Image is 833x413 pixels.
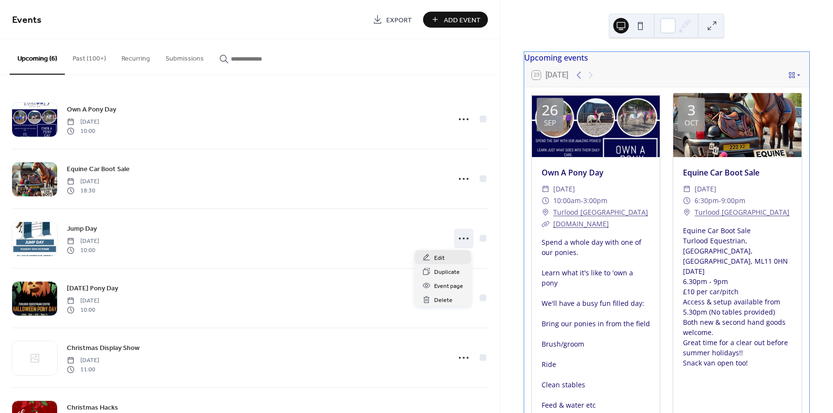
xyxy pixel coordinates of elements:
span: 9:00pm [721,195,745,206]
span: - [581,195,583,206]
div: ​ [542,206,549,218]
div: Equine Car Boot Sale Turlood Equestrian, [GEOGRAPHIC_DATA], [GEOGRAPHIC_DATA], ML11 0HN [DATE] 6.... [673,225,802,368]
span: 3:00pm [583,195,607,206]
a: Own A Pony Day [542,167,604,178]
span: Own A Pony Day [67,105,116,115]
div: ​ [683,206,691,218]
button: Past (100+) [65,39,114,74]
div: Oct [684,119,698,127]
span: Export [386,15,412,25]
span: - [719,195,721,206]
span: [DATE] [553,183,575,195]
div: ​ [683,195,691,206]
span: 6:30pm [695,195,719,206]
a: Christmas Display Show [67,342,139,353]
span: 10:00 [67,127,99,135]
span: [DATE] [695,183,716,195]
span: [DATE] Pony Day [67,284,118,294]
span: [DATE] [67,118,99,127]
a: Turlood [GEOGRAPHIC_DATA] [695,206,789,218]
a: [DATE] Pony Day [67,283,118,294]
span: 10:00 [67,305,99,314]
div: ​ [542,183,549,195]
span: Delete [434,295,453,305]
span: Equine Car Boot Sale [67,164,130,175]
span: Events [12,11,42,30]
a: [DOMAIN_NAME] [553,219,609,228]
span: Edit [434,253,445,263]
span: Jump Day [67,224,97,234]
a: Own A Pony Day [67,104,116,115]
div: 3 [687,103,696,117]
div: Equine Car Boot Sale [673,167,802,178]
span: [DATE] [67,297,99,305]
div: Sep [544,119,556,127]
button: Submissions [158,39,212,74]
div: ​ [542,218,549,230]
a: Equine Car Boot Sale [67,163,130,175]
span: Event page [434,281,463,291]
div: 26 [542,103,558,117]
span: [DATE] [67,177,99,186]
a: Turlood [GEOGRAPHIC_DATA] [553,206,648,218]
span: Christmas Display Show [67,343,139,353]
button: Upcoming (6) [10,39,65,75]
span: 11:00 [67,365,99,374]
span: [DATE] [67,237,99,246]
a: Christmas Hacks [67,402,118,413]
span: Add Event [444,15,481,25]
span: 18:30 [67,186,99,195]
span: 10:00 [67,246,99,254]
button: Add Event [423,12,488,28]
a: Export [365,12,419,28]
span: 10:00am [553,195,581,206]
div: ​ [542,195,549,206]
span: [DATE] [67,356,99,365]
button: Recurring [114,39,158,74]
a: Jump Day [67,223,97,234]
div: Upcoming events [524,52,809,64]
div: ​ [683,183,691,195]
span: Duplicate [434,267,460,277]
span: Christmas Hacks [67,403,118,413]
